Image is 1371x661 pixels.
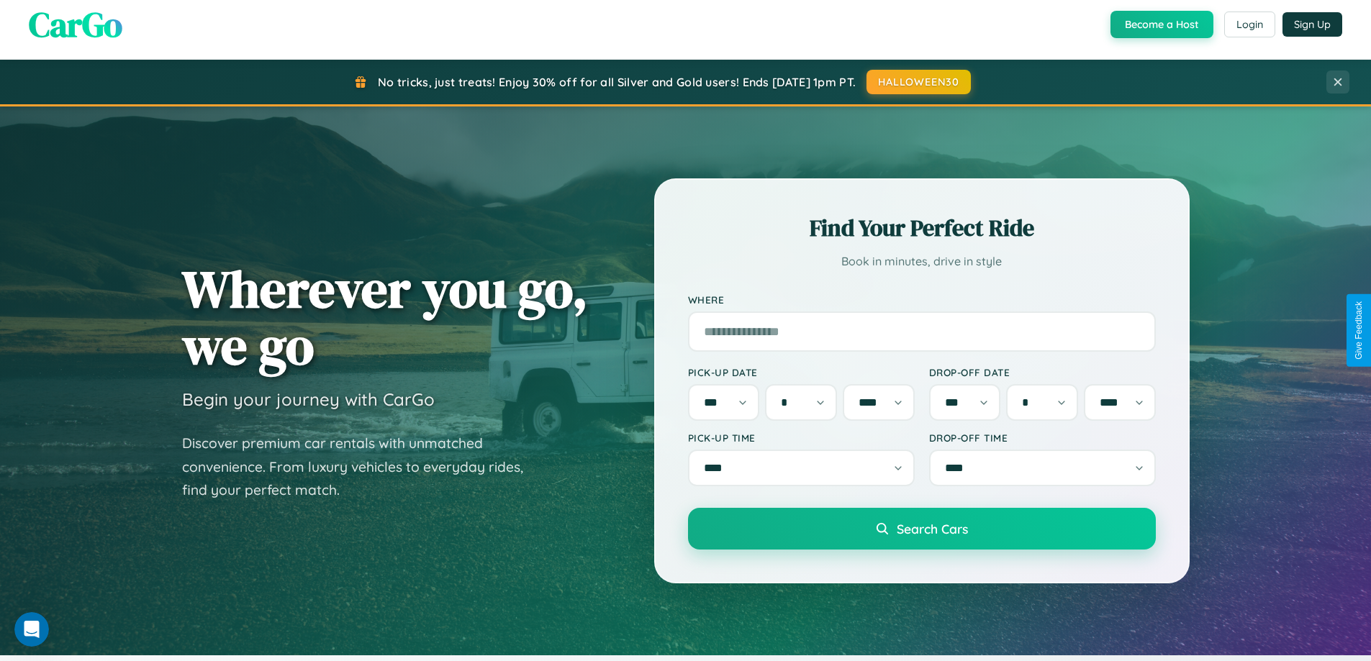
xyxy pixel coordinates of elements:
label: Pick-up Date [688,366,915,378]
iframe: Intercom live chat [14,612,49,647]
p: Book in minutes, drive in style [688,251,1156,272]
h1: Wherever you go, we go [182,260,588,374]
label: Drop-off Date [929,366,1156,378]
button: Sign Up [1282,12,1342,37]
button: HALLOWEEN30 [867,70,971,94]
button: Become a Host [1110,11,1213,38]
label: Drop-off Time [929,432,1156,444]
h2: Find Your Perfect Ride [688,212,1156,244]
label: Where [688,293,1156,306]
button: Search Cars [688,508,1156,550]
span: CarGo [29,1,122,48]
p: Discover premium car rentals with unmatched convenience. From luxury vehicles to everyday rides, ... [182,432,542,502]
span: No tricks, just treats! Enjoy 30% off for all Silver and Gold users! Ends [DATE] 1pm PT. [378,75,856,89]
h3: Begin your journey with CarGo [182,388,435,410]
button: Login [1224,12,1275,37]
div: Give Feedback [1354,301,1364,360]
span: Search Cars [897,521,968,537]
label: Pick-up Time [688,432,915,444]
